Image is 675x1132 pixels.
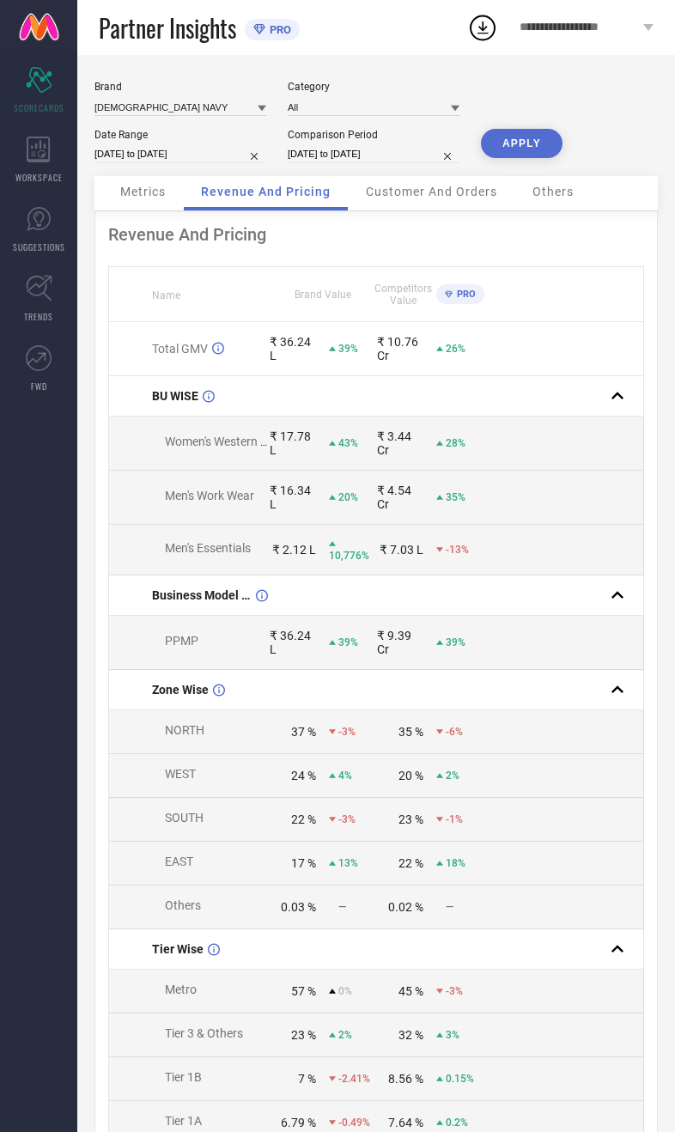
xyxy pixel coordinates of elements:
[446,985,463,997] span: -3%
[120,185,166,198] span: Metrics
[270,335,316,362] div: ₹ 36.24 L
[291,856,316,870] div: 17 %
[165,435,288,448] span: Women's Western Wear
[165,489,254,502] span: Men's Work Wear
[377,429,423,457] div: ₹ 3.44 Cr
[291,725,316,739] div: 37 %
[152,683,209,697] span: Zone Wise
[291,769,316,782] div: 24 %
[338,1073,370,1085] span: -2.41%
[165,541,251,555] span: Men's Essentials
[14,101,64,114] span: SCORECARDS
[388,900,423,914] div: 0.02 %
[446,1073,474,1085] span: 0.15%
[446,770,459,782] span: 2%
[338,901,346,913] span: —
[338,343,358,355] span: 39%
[31,380,47,393] span: FWD
[467,12,498,43] div: Open download list
[446,1029,459,1041] span: 3%
[446,544,469,556] span: -13%
[165,767,196,781] span: WEST
[398,856,423,870] div: 22 %
[281,900,316,914] div: 0.03 %
[165,634,198,648] span: PPMP
[165,1114,202,1128] span: Tier 1A
[377,484,423,511] div: ₹ 4.54 Cr
[446,901,453,913] span: —
[152,942,204,956] span: Tier Wise
[338,1029,352,1041] span: 2%
[291,984,316,998] div: 57 %
[270,484,316,511] div: ₹ 16.34 L
[291,812,316,826] div: 22 %
[377,629,423,656] div: ₹ 9.39 Cr
[398,1028,423,1042] div: 32 %
[388,1116,423,1129] div: 7.64 %
[398,769,423,782] div: 20 %
[298,1072,316,1086] div: 7 %
[24,310,53,323] span: TRENDS
[291,1028,316,1042] div: 23 %
[446,343,465,355] span: 26%
[338,491,358,503] span: 20%
[532,185,574,198] span: Others
[15,171,63,184] span: WORKSPACE
[446,636,465,648] span: 39%
[295,289,351,301] span: Brand Value
[165,855,193,868] span: EAST
[446,726,463,738] span: -6%
[338,726,356,738] span: -3%
[288,81,459,93] div: Category
[446,813,463,825] span: -1%
[338,985,352,997] span: 0%
[338,437,358,449] span: 43%
[165,811,204,825] span: SOUTH
[388,1072,423,1086] div: 8.56 %
[398,984,423,998] div: 45 %
[94,145,266,163] input: Select date range
[270,429,316,457] div: ₹ 17.78 L
[446,437,465,449] span: 28%
[201,185,331,198] span: Revenue And Pricing
[338,770,352,782] span: 4%
[13,240,65,253] span: SUGGESTIONS
[374,283,432,307] span: Competitors Value
[377,335,423,362] div: ₹ 10.76 Cr
[288,145,459,163] input: Select comparison period
[338,636,358,648] span: 39%
[165,1070,202,1084] span: Tier 1B
[288,129,459,141] div: Comparison Period
[453,289,476,300] span: PRO
[152,342,208,356] span: Total GMV
[446,857,465,869] span: 18%
[165,898,201,912] span: Others
[481,129,562,158] button: APPLY
[398,812,423,826] div: 23 %
[338,813,356,825] span: -3%
[446,491,465,503] span: 35%
[165,723,204,737] span: NORTH
[270,629,316,656] div: ₹ 36.24 L
[338,1117,370,1129] span: -0.49%
[108,224,644,245] div: Revenue And Pricing
[152,389,198,403] span: BU WISE
[446,1117,468,1129] span: 0.2%
[165,983,197,996] span: Metro
[281,1116,316,1129] div: 6.79 %
[94,129,266,141] div: Date Range
[94,81,266,93] div: Brand
[152,289,180,301] span: Name
[338,857,358,869] span: 13%
[165,1026,243,1040] span: Tier 3 & Others
[272,543,316,557] div: ₹ 2.12 L
[366,185,497,198] span: Customer And Orders
[329,550,369,562] span: 10,776%
[265,23,291,36] span: PRO
[99,10,236,46] span: Partner Insights
[380,543,423,557] div: ₹ 7.03 L
[152,588,252,602] span: Business Model Wise
[398,725,423,739] div: 35 %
